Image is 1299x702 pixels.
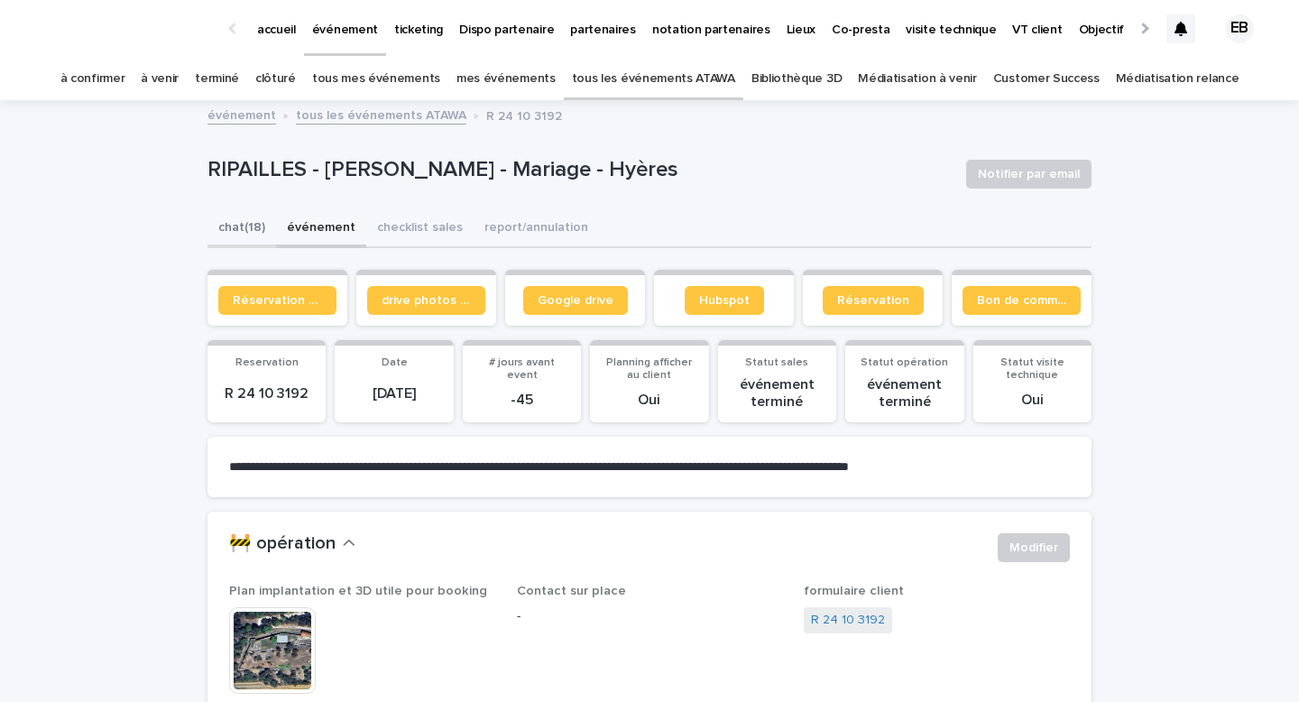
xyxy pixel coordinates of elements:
[963,286,1081,315] a: Bon de commande
[1116,58,1239,100] a: Médiatisation relance
[856,376,953,411] p: événement terminé
[218,385,315,402] p: R 24 10 3192
[486,105,562,125] p: R 24 10 3192
[255,58,296,100] a: clôturé
[233,294,322,307] span: Réservation client
[367,286,485,315] a: drive photos coordinateur
[699,294,750,307] span: Hubspot
[456,58,556,100] a: mes événements
[229,533,336,555] h2: 🚧 opération
[489,357,555,381] span: # jours avant event
[276,210,366,248] button: événement
[366,210,474,248] button: checklist sales
[745,357,808,368] span: Statut sales
[207,210,276,248] button: chat (18)
[998,533,1070,562] button: Modifier
[474,392,570,409] p: -45
[141,58,179,100] a: à venir
[207,157,952,183] p: RIPAILLES - [PERSON_NAME] - Mariage - Hyères
[36,11,211,47] img: Ls34BcGeRexTGTNfXpUC
[382,294,471,307] span: drive photos coordinateur
[207,104,276,125] a: événement
[977,294,1066,307] span: Bon de commande
[312,58,440,100] a: tous mes événements
[729,376,825,411] p: événement terminé
[606,357,692,381] span: Planning afficher au client
[601,392,697,409] p: Oui
[517,607,783,626] p: -
[1225,14,1254,43] div: EB
[811,611,885,630] a: R 24 10 3192
[523,286,628,315] a: Google drive
[966,160,1092,189] button: Notifier par email
[195,58,239,100] a: terminé
[1000,357,1064,381] span: Statut visite technique
[345,385,442,402] p: [DATE]
[823,286,924,315] a: Réservation
[296,104,466,125] a: tous les événements ATAWA
[572,58,735,100] a: tous les événements ATAWA
[984,392,1081,409] p: Oui
[235,357,299,368] span: Reservation
[517,585,626,597] span: Contact sur place
[474,210,599,248] button: report/annulation
[218,286,336,315] a: Réservation client
[1009,539,1058,557] span: Modifier
[382,357,408,368] span: Date
[837,294,909,307] span: Réservation
[229,585,487,597] span: Plan implantation et 3D utile pour booking
[861,357,948,368] span: Statut opération
[858,58,977,100] a: Médiatisation à venir
[229,533,355,555] button: 🚧 opération
[60,58,125,100] a: à confirmer
[538,294,613,307] span: Google drive
[993,58,1100,100] a: Customer Success
[804,585,904,597] span: formulaire client
[751,58,842,100] a: Bibliothèque 3D
[978,165,1080,183] span: Notifier par email
[685,286,764,315] a: Hubspot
